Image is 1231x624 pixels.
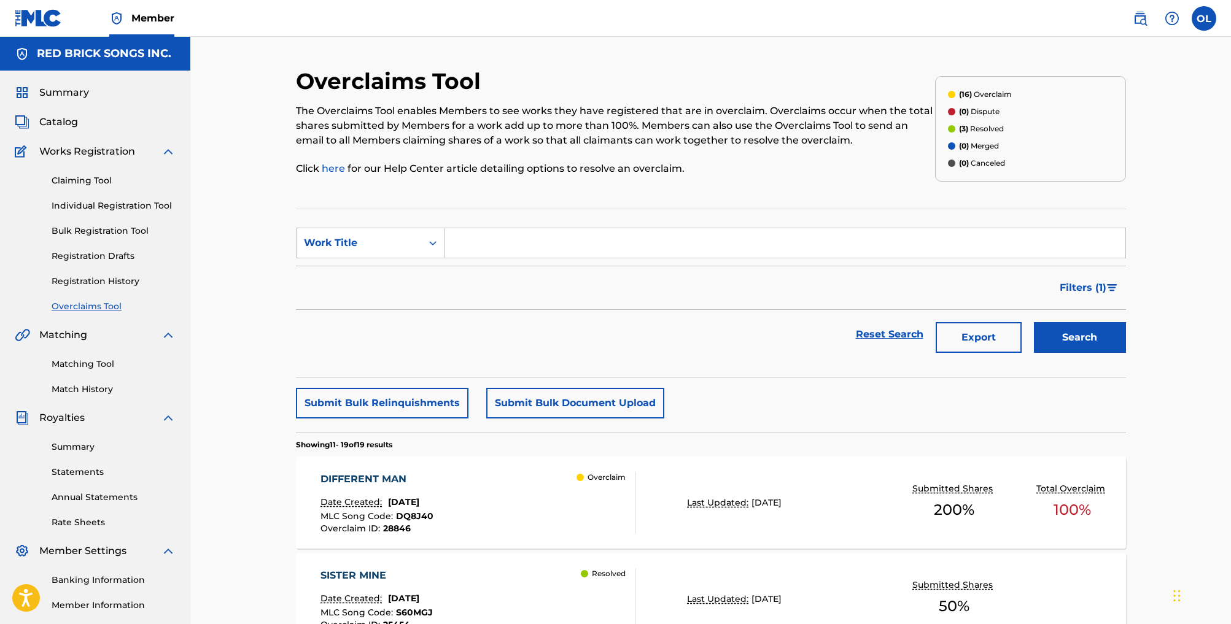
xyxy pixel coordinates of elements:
span: 50 % [939,595,969,617]
p: Overclaim [959,89,1012,100]
button: Filters (1) [1052,272,1126,303]
img: expand [161,144,176,159]
span: [DATE] [388,593,419,604]
span: Member Settings [39,544,126,558]
img: search [1133,11,1148,26]
img: help [1165,11,1179,26]
p: Submitted Shares [912,482,996,495]
img: MLC Logo [15,9,62,27]
span: (16) [959,90,972,99]
div: SISTER MINE [320,568,433,583]
img: Summary [15,85,29,100]
span: 200 % [934,499,974,521]
img: Royalties [15,410,29,425]
h5: RED BRICK SONGS INC. [37,47,171,61]
p: Canceled [959,158,1005,169]
iframe: Resource Center [1197,417,1231,519]
img: Catalog [15,115,29,129]
img: expand [161,410,176,425]
a: Registration Drafts [52,250,176,263]
button: Export [936,322,1022,353]
a: Reset Search [850,321,930,348]
a: Annual Statements [52,491,176,504]
span: [DATE] [388,496,419,507]
p: Click for our Help Center article detailing options to resolve an overclaim. [296,161,935,176]
a: CatalogCatalog [15,115,78,129]
a: Member Information [52,599,176,612]
div: Help [1160,6,1184,31]
p: Submitted Shares [912,579,996,591]
span: [DATE] [751,593,782,604]
span: Catalog [39,115,78,129]
a: Individual Registration Tool [52,199,176,212]
img: Top Rightsholder [109,11,124,26]
img: filter [1107,284,1117,291]
span: MLC Song Code : [320,510,396,522]
img: Matching [15,328,30,342]
a: Public Search [1128,6,1152,31]
span: Overclaim ID : [320,523,383,534]
span: Filters ( 1 ) [1060,280,1106,295]
p: Date Created: [320,496,385,509]
p: Date Created: [320,592,385,605]
a: DIFFERENT MANDate Created:[DATE]MLC Song Code:DQ8J40Overclaim ID:28846 OverclaimLast Updated:[DAT... [296,456,1126,549]
img: Accounts [15,47,29,61]
div: Drag [1173,577,1181,614]
div: Work Title [304,236,414,250]
span: 28846 [383,523,411,534]
span: Works Registration [39,144,135,159]
a: Overclaims Tool [52,300,176,313]
p: Showing 11 - 19 of 19 results [296,439,392,450]
span: 100 % [1054,499,1091,521]
span: (0) [959,158,969,168]
img: Member Settings [15,544,29,558]
div: DIFFERENT MAN [320,472,433,487]
p: Last Updated: [687,496,751,509]
img: expand [161,544,176,558]
button: Submit Bulk Document Upload [486,388,664,418]
img: expand [161,328,176,342]
a: SummarySummary [15,85,89,100]
span: Royalties [39,410,85,425]
iframe: Chat Widget [1170,565,1231,624]
p: Last Updated: [687,593,751,606]
form: Search Form [296,228,1126,359]
p: Resolved [959,123,1004,134]
p: Overclaim [588,472,626,483]
p: Total Overclaim [1036,482,1108,495]
p: Resolved [592,568,626,579]
div: User Menu [1192,6,1216,31]
button: Submit Bulk Relinquishments [296,388,468,418]
button: Search [1034,322,1126,353]
a: Statements [52,466,176,479]
a: Rate Sheets [52,516,176,529]
span: (0) [959,141,969,150]
a: here [322,163,348,174]
a: Matching Tool [52,358,176,371]
a: Registration History [52,275,176,288]
a: Summary [52,441,176,453]
a: Claiming Tool [52,174,176,187]
a: Match History [52,383,176,396]
span: (3) [959,124,968,133]
span: DQ8J40 [396,510,433,522]
img: Works Registration [15,144,31,159]
h2: Overclaims Tool [296,67,487,95]
a: Banking Information [52,574,176,587]
span: [DATE] [751,497,782,508]
span: Matching [39,328,87,342]
span: MLC Song Code : [320,607,396,618]
span: (0) [959,107,969,116]
span: S60MGJ [396,607,433,618]
a: Bulk Registration Tool [52,225,176,237]
span: Member [131,11,174,25]
p: The Overclaims Tool enables Members to see works they have registered that are in overclaim. Over... [296,104,935,148]
p: Dispute [959,106,1000,117]
span: Summary [39,85,89,100]
p: Merged [959,141,999,152]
